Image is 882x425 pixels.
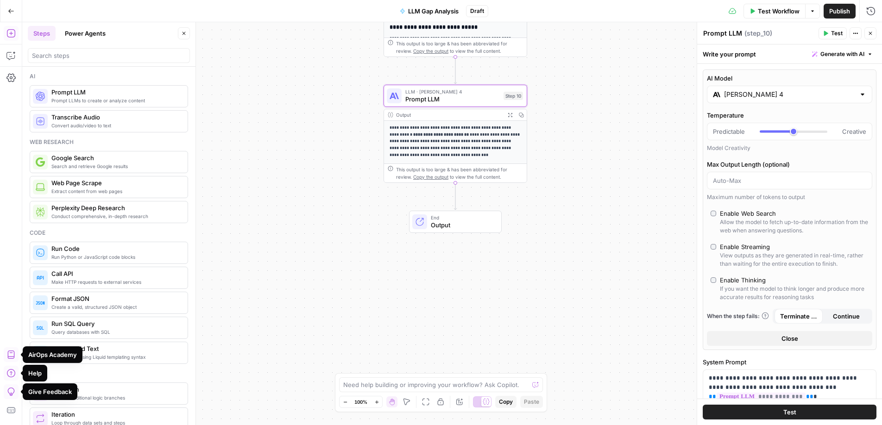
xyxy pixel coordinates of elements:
div: This output is too large & has been abbreviated for review. to view the full content. [396,40,523,55]
span: End [431,214,494,221]
div: Give Feedback [28,387,72,396]
div: Allow the model to fetch up-to-date information from the web when answering questions. [720,218,869,235]
label: AI Model [707,74,872,83]
span: Predictable [713,127,745,136]
label: System Prompt [703,357,876,367]
button: Copy [495,396,517,408]
span: Prompt LLMs to create or analyze content [51,97,180,104]
div: Ai [30,72,188,81]
input: Enable Web SearchAllow the model to fetch up-to-date information from the web when answering ques... [711,211,716,216]
span: Call API [51,269,180,278]
span: Run SQL Query [51,319,180,328]
button: Test [819,27,847,39]
span: Transcribe Audio [51,112,180,122]
div: View outputs as they are generated in real-time, rather than waiting for the entire execution to ... [720,251,869,268]
button: Continue [823,309,871,324]
div: Enable Streaming [720,242,770,251]
span: Web Page Scrape [51,178,180,187]
span: Write Liquid Text [51,344,180,353]
span: Test [831,29,843,37]
span: Copy [499,398,513,406]
span: Continue [833,312,860,321]
span: LLM Gap Analysis [408,6,459,16]
button: Test [703,405,876,419]
span: Google Search [51,153,180,162]
button: Steps [28,26,56,41]
button: Test Workflow [743,4,805,19]
input: Enable StreamingView outputs as they are generated in real-time, rather than waiting for the enti... [711,244,716,250]
div: If you want the model to think longer and produce more accurate results for reasoning tasks [720,285,869,301]
span: Condition [51,385,180,394]
div: EndOutput [384,211,527,233]
span: LLM · [PERSON_NAME] 4 [405,88,500,95]
span: Terminate Workflow [780,312,817,321]
span: Test Workflow [758,6,800,16]
span: Test [783,407,796,417]
input: Search steps [32,51,186,60]
div: Help [28,369,42,378]
label: Max Output Length (optional) [707,160,872,169]
span: Publish [829,6,850,16]
span: Extract content from web pages [51,187,180,195]
button: LLM Gap Analysis [394,4,464,19]
div: This output is too large & has been abbreviated for review. to view the full content. [396,166,523,181]
div: Code [30,229,188,237]
div: Enable Thinking [720,275,766,285]
span: Search and retrieve Google results [51,162,180,170]
span: Output [431,220,494,230]
button: Generate with AI [808,48,876,60]
div: Write your prompt [697,44,882,63]
button: Paste [520,396,543,408]
div: Maximum number of tokens to output [707,193,872,201]
span: Close [781,334,798,343]
div: Step 10 [504,92,523,100]
span: ( step_10 ) [744,29,772,38]
span: Perplexity Deep Research [51,203,180,212]
div: Model Creativity [707,144,872,152]
span: Run Code [51,244,180,253]
span: Make HTTP requests to external services [51,278,180,286]
span: Process text using Liquid templating syntax [51,353,180,361]
input: Select a model [724,90,855,99]
div: Enable Web Search [720,209,776,218]
a: When the step fails: [707,312,769,320]
span: Query databases with SQL [51,328,180,336]
div: Output [396,111,502,119]
button: Close [707,331,872,346]
span: Iteration [51,410,180,419]
span: Copy the output [413,48,448,54]
g: Edge from step_7 to step_10 [454,57,457,84]
span: Draft [470,7,484,15]
div: Web research [30,138,188,146]
span: Conduct comprehensive, in-depth research [51,212,180,220]
button: Power Agents [59,26,111,41]
input: Enable ThinkingIf you want the model to think longer and produce more accurate results for reason... [711,277,716,283]
g: Edge from step_10 to end [454,183,457,210]
span: Create conditional logic branches [51,394,180,401]
span: Prompt LLM [405,94,500,104]
span: 100% [354,398,367,406]
button: Publish [824,4,856,19]
span: Creative [842,127,866,136]
span: Format JSON [51,294,180,303]
span: Prompt LLM [51,87,180,97]
input: Auto-Max [713,176,866,185]
div: Flow [30,369,188,378]
span: Run Python or JavaScript code blocks [51,253,180,261]
span: Create a valid, structured JSON object [51,303,180,311]
div: AirOps Academy [28,350,77,359]
span: Paste [524,398,539,406]
label: Temperature [707,111,872,120]
span: Generate with AI [820,50,864,58]
textarea: Prompt LLM [703,29,742,38]
span: Copy the output [413,174,448,180]
span: Convert audio/video to text [51,122,180,129]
